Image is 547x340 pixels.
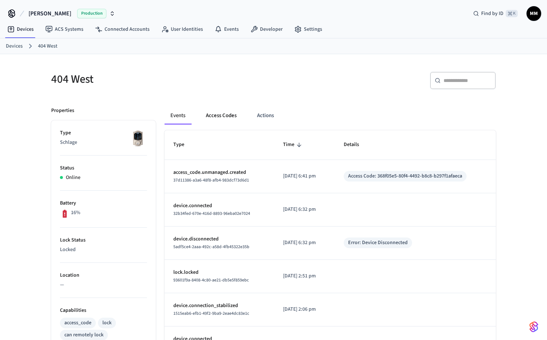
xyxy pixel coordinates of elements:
[173,139,194,150] span: Type
[527,7,540,20] span: MM
[60,307,147,314] p: Capabilities
[348,172,462,180] div: Access Code: 368f05e5-80f4-4492-b8c8-b297f1afaeca
[51,107,74,115] p: Properties
[283,139,304,150] span: Time
[29,9,71,18] span: [PERSON_NAME]
[165,107,191,124] button: Events
[348,239,408,247] div: Error: Device Disconnected
[283,306,326,313] p: [DATE] 2:06 pm
[60,129,147,137] p: Type
[165,107,496,124] div: ant example
[200,107,242,124] button: Access Codes
[102,319,112,327] div: lock
[77,9,106,18] span: Production
[283,272,326,280] p: [DATE] 2:51 pm
[173,269,265,276] p: lock.locked
[60,139,147,146] p: Schlage
[467,7,524,20] div: Find by ID⌘ K
[173,210,250,217] span: 32b34fed-670e-416d-8893-96eba02e7024
[60,199,147,207] p: Battery
[6,42,23,50] a: Devices
[38,42,57,50] a: 404 West
[344,139,369,150] span: Details
[60,281,147,289] p: —
[481,10,503,17] span: Find by ID
[288,23,328,36] a: Settings
[173,277,249,283] span: 93601f9a-8408-4c80-ae21-db5e5f859ebc
[129,129,147,147] img: Schlage Sense Smart Deadbolt with Camelot Trim, Front
[60,236,147,244] p: Lock Status
[155,23,209,36] a: User Identities
[51,72,269,87] h5: 404 West
[173,244,249,250] span: 5adf5ce4-2aaa-492c-a58d-4fb45322e35b
[71,209,80,217] p: 16%
[60,272,147,279] p: Location
[66,174,80,182] p: Online
[39,23,89,36] a: ACS Systems
[283,172,326,180] p: [DATE] 6:41 pm
[173,202,265,210] p: device.connected
[245,23,288,36] a: Developer
[89,23,155,36] a: Connected Accounts
[283,239,326,247] p: [DATE] 6:32 pm
[173,169,265,176] p: access_code.unmanaged.created
[173,302,265,310] p: device.connection_stabilized
[529,321,538,333] img: SeamLogoGradient.69752ec5.svg
[60,246,147,254] p: Locked
[1,23,39,36] a: Devices
[173,177,249,183] span: 37d11386-a3a6-48f8-afb4-983dcf73d6d1
[173,310,249,317] span: 1515eab6-efb1-49f2-9ba9-2eae4dc83e1c
[173,235,265,243] p: device.disconnected
[64,331,103,339] div: can remotely lock
[209,23,245,36] a: Events
[506,10,518,17] span: ⌘ K
[527,6,541,21] button: MM
[64,319,91,327] div: access_code
[60,164,147,172] p: Status
[283,206,326,213] p: [DATE] 6:32 pm
[251,107,280,124] button: Actions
